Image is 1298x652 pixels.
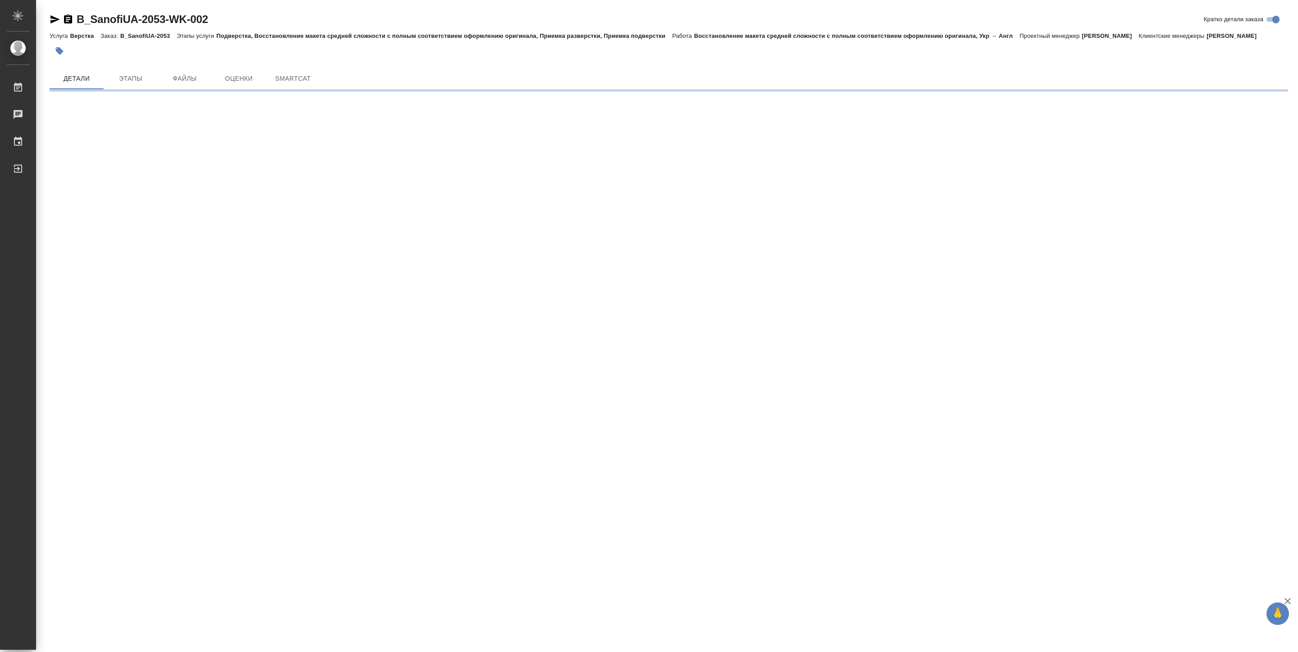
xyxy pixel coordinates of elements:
p: Подверстка, Восстановление макета средней сложности с полным соответствием оформлению оригинала, ... [216,32,672,39]
button: 🙏 [1266,602,1289,625]
span: SmartCat [271,73,315,84]
p: [PERSON_NAME] [1082,32,1139,39]
p: Этапы услуги [177,32,216,39]
p: Проектный менеджер [1019,32,1082,39]
span: 🙏 [1270,604,1285,623]
p: Верстка [70,32,101,39]
p: Работа [672,32,694,39]
span: Этапы [109,73,152,84]
button: Добавить тэг [50,41,69,61]
p: Услуга [50,32,70,39]
span: Детали [55,73,98,84]
p: Заказ: [101,32,120,39]
span: Оценки [217,73,261,84]
p: Клиентские менеджеры [1138,32,1207,39]
a: B_SanofiUA-2053-WK-002 [77,13,208,25]
button: Скопировать ссылку [63,14,73,25]
span: Файлы [163,73,206,84]
p: B_SanofiUA-2053 [120,32,177,39]
button: Скопировать ссылку для ЯМессенджера [50,14,60,25]
p: [PERSON_NAME] [1207,32,1263,39]
span: Кратко детали заказа [1204,15,1263,24]
p: Восстановление макета средней сложности с полным соответствием оформлению оригинала, Укр → Англ [694,32,1019,39]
